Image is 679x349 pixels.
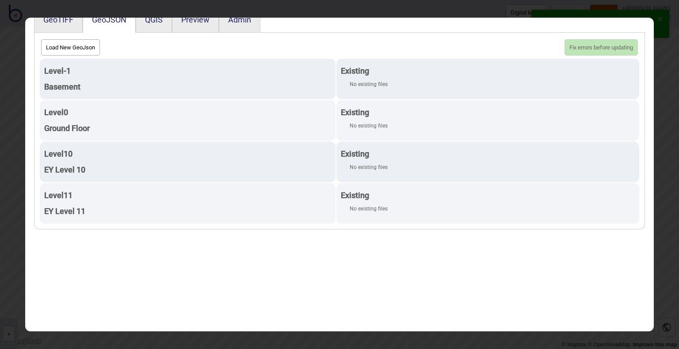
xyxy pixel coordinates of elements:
button: Preview [181,15,210,24]
div: Level -1 [44,63,331,79]
div: Ground Floor [44,120,331,136]
div: Level 11 [44,188,331,203]
strong: Existing [341,191,369,200]
button: GeoTIFF [43,15,73,24]
div: No existing files [350,120,635,131]
div: Basement [44,79,331,95]
button: Fix errors before updating [565,39,638,56]
div: No existing files [350,79,635,90]
button: GeoJSON [92,15,126,24]
button: QGIS [145,15,163,24]
div: Level 10 [44,146,331,162]
div: No existing files [350,203,635,214]
button: Admin [228,15,251,24]
button: Load New GeoJson [41,39,100,56]
div: EY Level 11 [44,203,331,219]
div: EY Level 10 [44,162,331,178]
strong: Existing [341,149,369,158]
strong: Existing [341,66,369,75]
div: Level 0 [44,105,331,120]
strong: Existing [341,108,369,117]
div: No existing files [350,162,635,173]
